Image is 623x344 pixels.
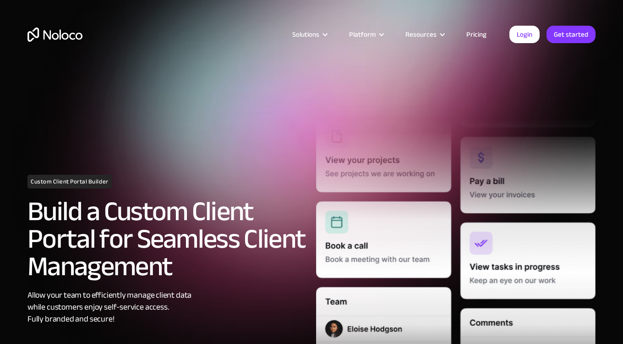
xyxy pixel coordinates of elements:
[338,28,394,40] div: Platform
[405,28,437,40] div: Resources
[27,198,307,280] h2: Build a Custom Client Portal for Seamless Client Management
[27,28,82,42] a: home
[281,28,338,40] div: Solutions
[509,26,540,43] a: Login
[394,28,455,40] div: Resources
[546,26,596,43] a: Get started
[455,28,498,40] a: Pricing
[292,28,319,40] div: Solutions
[349,28,376,40] div: Platform
[27,175,112,189] h1: Custom Client Portal Builder
[27,289,307,325] div: Allow your team to efficiently manage client data while customers enjoy self-service access. Full...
